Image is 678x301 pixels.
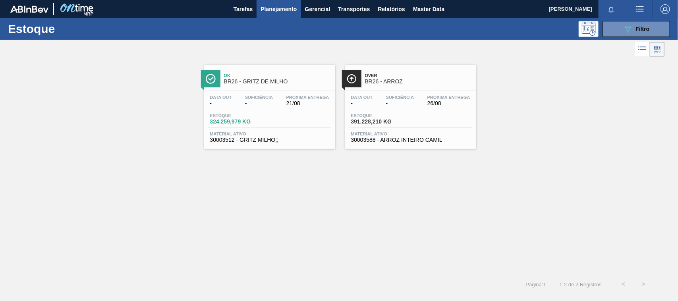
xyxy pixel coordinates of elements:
[636,26,650,32] span: Filtro
[661,4,670,14] img: Logout
[10,6,48,13] img: TNhmsLtSVTkK8tSr43FrP2fwEKptu5GPRR3wAAAABJRU5ErkJggg==
[599,4,624,15] button: Notificações
[386,95,414,100] span: Suficiência
[210,100,232,106] span: -
[635,4,645,14] img: userActions
[351,131,470,136] span: Material ativo
[198,59,339,149] a: ÍconeOkBR26 - GRITZ DE MILHOData out-Suficiência-Próxima Entrega21/08Estoque324.259,979 KGMateria...
[206,74,216,84] img: Ícone
[351,119,407,125] span: 391.228,210 KG
[286,95,329,100] span: Próxima Entrega
[526,282,546,287] span: Página : 1
[210,137,329,143] span: 30003512 - GRITZ MILHO;;
[378,4,405,14] span: Relatórios
[603,21,670,37] button: Filtro
[8,24,124,33] h1: Estoque
[261,4,297,14] span: Planejamento
[579,21,599,37] div: Pogramando: nenhum usuário selecionado
[210,95,232,100] span: Data out
[210,113,266,118] span: Estoque
[224,73,331,78] span: Ok
[347,74,357,84] img: Ícone
[245,95,273,100] span: Suficiência
[634,274,653,294] button: >
[365,73,472,78] span: Over
[210,131,329,136] span: Material ativo
[614,274,634,294] button: <
[351,137,470,143] span: 30003588 - ARROZ INTEIRO CAMIL
[245,100,273,106] span: -
[558,282,602,287] span: 1 - 2 de 2 Registros
[338,4,370,14] span: Transportes
[210,119,266,125] span: 324.259,979 KG
[339,59,480,149] a: ÍconeOverBR26 - ARROZData out-Suficiência-Próxima Entrega26/08Estoque391.228,210 KGMaterial ativo...
[635,42,650,57] div: Visão em Lista
[351,113,407,118] span: Estoque
[234,4,253,14] span: Tarefas
[305,4,330,14] span: Gerencial
[650,42,665,57] div: Visão em Cards
[351,95,373,100] span: Data out
[413,4,444,14] span: Master Data
[386,100,414,106] span: -
[427,95,470,100] span: Próxima Entrega
[365,79,472,85] span: BR26 - ARROZ
[224,79,331,85] span: BR26 - GRITZ DE MILHO
[286,100,329,106] span: 21/08
[427,100,470,106] span: 26/08
[351,100,373,106] span: -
